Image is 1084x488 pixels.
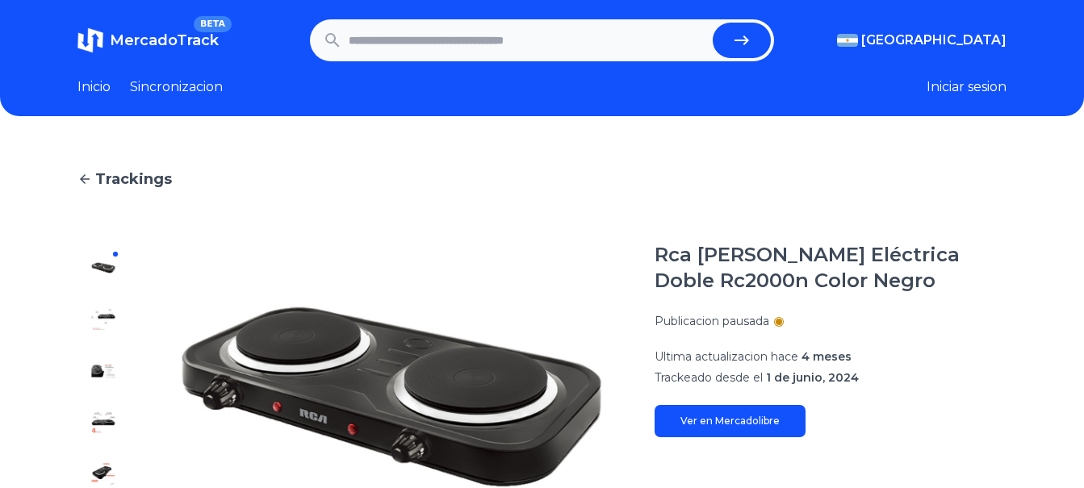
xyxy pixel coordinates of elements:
span: BETA [194,16,232,32]
a: Trackings [77,168,1007,190]
button: [GEOGRAPHIC_DATA] [837,31,1007,50]
span: Ultima actualizacion hace [655,349,798,364]
span: MercadoTrack [110,31,219,49]
img: Argentina [837,34,858,47]
h1: Rca [PERSON_NAME] Eléctrica Doble Rc2000n Color Negro [655,242,1007,294]
span: 4 meses [801,349,852,364]
img: Rca Parrilla Eléctrica Doble Rc2000n Color Negro [90,461,116,487]
img: Rca Parrilla Eléctrica Doble Rc2000n Color Negro [90,358,116,384]
span: 1 de junio, 2024 [766,370,859,385]
button: Iniciar sesion [927,77,1007,97]
p: Publicacion pausada [655,313,769,329]
span: Trackeado desde el [655,370,763,385]
a: Sincronizacion [130,77,223,97]
span: [GEOGRAPHIC_DATA] [861,31,1007,50]
a: MercadoTrackBETA [77,27,219,53]
img: Rca Parrilla Eléctrica Doble Rc2000n Color Negro [90,410,116,436]
img: Rca Parrilla Eléctrica Doble Rc2000n Color Negro [90,307,116,332]
a: Inicio [77,77,111,97]
span: Trackings [95,168,172,190]
a: Ver en Mercadolibre [655,405,806,437]
img: MercadoTrack [77,27,103,53]
img: Rca Parrilla Eléctrica Doble Rc2000n Color Negro [90,255,116,281]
